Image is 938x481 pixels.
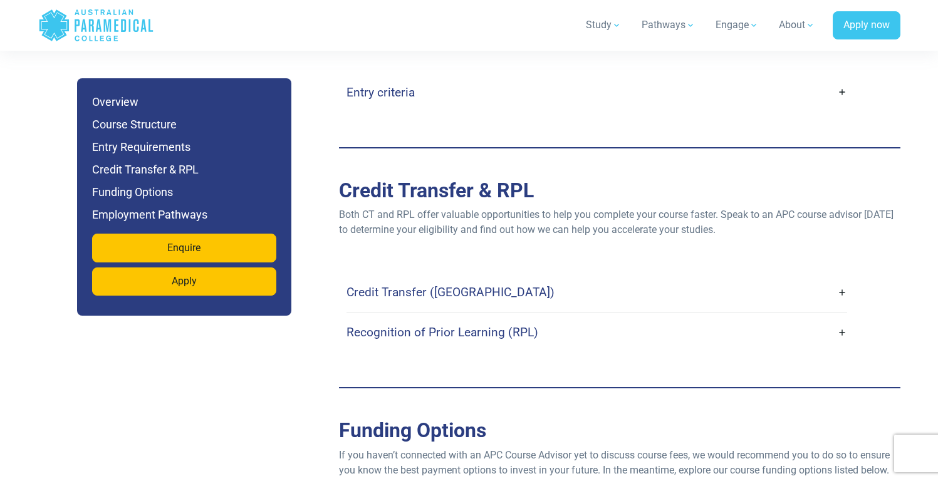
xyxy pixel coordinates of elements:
[771,8,823,43] a: About
[347,85,415,100] h4: Entry criteria
[347,277,847,307] a: Credit Transfer ([GEOGRAPHIC_DATA])
[634,8,703,43] a: Pathways
[833,11,900,40] a: Apply now
[347,325,538,339] h4: Recognition of Prior Learning (RPL)
[347,285,555,299] h4: Credit Transfer ([GEOGRAPHIC_DATA])
[339,418,900,442] h2: Funding Options
[339,207,900,237] p: Both CT and RPL offer valuable opportunities to help you complete your course faster. Speak to an...
[339,448,900,478] p: If you haven’t connected with an APC Course Advisor yet to discuss course fees, we would recommen...
[578,8,629,43] a: Study
[38,5,154,46] a: Australian Paramedical College
[708,8,766,43] a: Engage
[347,318,847,347] a: Recognition of Prior Learning (RPL)
[339,178,900,202] h2: Credit Transfer & RPL
[347,78,847,107] a: Entry criteria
